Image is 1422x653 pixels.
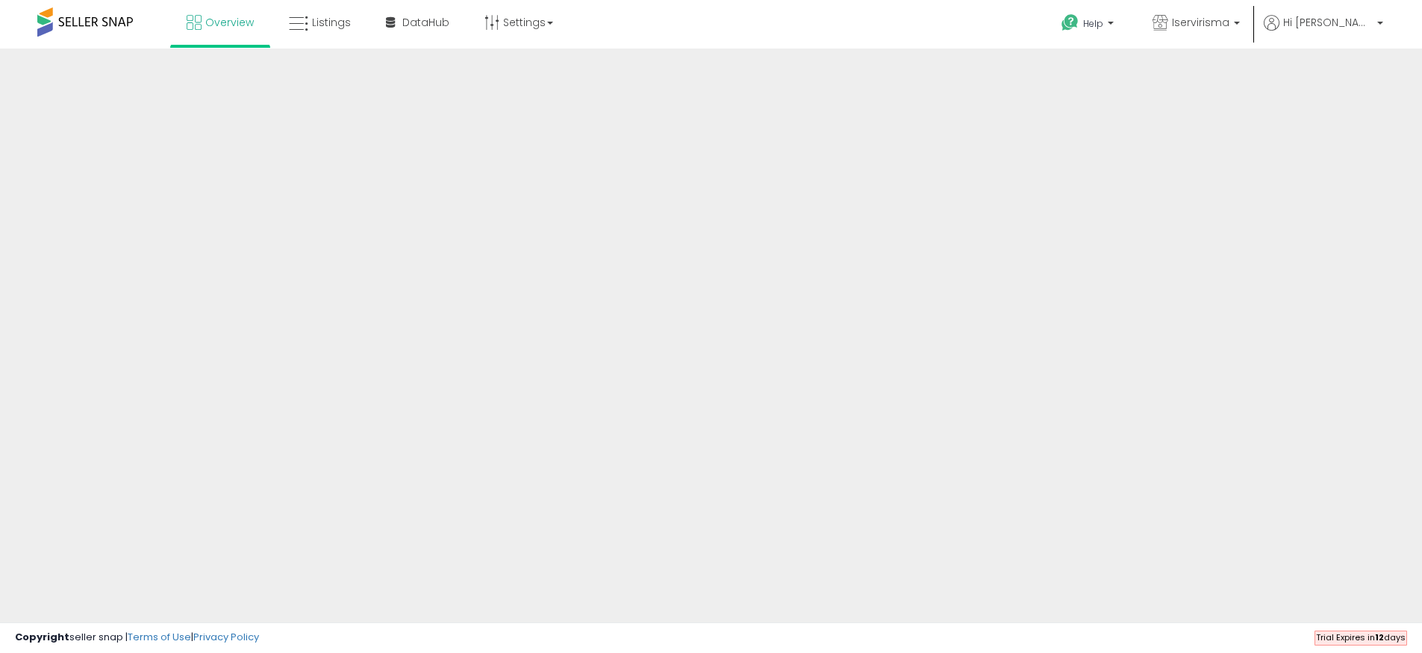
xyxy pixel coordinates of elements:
[205,15,254,30] span: Overview
[193,630,259,644] a: Privacy Policy
[128,630,191,644] a: Terms of Use
[15,631,259,645] div: seller snap | |
[402,15,449,30] span: DataHub
[1061,13,1079,32] i: Get Help
[1375,631,1384,643] b: 12
[1083,17,1103,30] span: Help
[15,630,69,644] strong: Copyright
[1316,631,1406,643] span: Trial Expires in days
[1050,2,1129,49] a: Help
[1172,15,1229,30] span: Iservirisma
[312,15,351,30] span: Listings
[1264,15,1383,49] a: Hi [PERSON_NAME]
[1283,15,1373,30] span: Hi [PERSON_NAME]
